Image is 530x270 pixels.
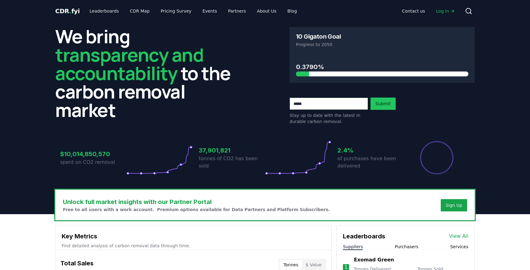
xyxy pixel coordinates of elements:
a: View All [449,233,468,240]
button: Sign Up [441,199,467,211]
a: Partners [223,6,251,17]
a: CDR.fyi [55,7,80,15]
h2: We bring to the carbon removal market [55,27,240,119]
a: CDR Map [125,6,155,17]
a: Pricing Survey [156,6,196,17]
span: transparency and accountability [55,42,203,86]
h3: Leaderboards [343,232,385,241]
p: Find detailed analysis of carbon removal data through time. [62,243,325,249]
span: CDR fyi [55,7,80,15]
a: About Us [252,6,281,17]
a: Contact us [397,6,430,17]
p: of purchases have been delivered [337,155,404,170]
h3: $10,014,850,570 [60,149,126,159]
button: Purchasers [395,244,418,250]
div: Percentage of sales delivered [420,141,454,175]
button: Tonnes [280,260,302,270]
button: Suppliers [343,244,363,250]
button: Submit [371,98,396,110]
a: Leaderboards [85,6,124,17]
h3: Unlock full market insights with our Partner Portal [63,197,330,206]
a: Events [198,6,222,17]
a: Log in [431,6,460,17]
nav: Main [397,6,460,17]
p: tonnes of CO2 has been sold [199,155,265,170]
h3: 2.4% [337,146,404,155]
h3: Key Metrics [62,232,325,241]
a: Sign Up [446,202,462,208]
a: Exomad Green [354,256,394,264]
a: Blog [282,6,302,17]
h3: 37,901,821 [199,146,265,155]
p: Progress to 2050 [296,41,468,48]
button: Services [450,244,468,250]
h3: 10 Gigaton Goal [296,33,341,40]
p: Stay up to date with the latest in durable carbon removal. [290,112,368,125]
h3: 0.3790% [296,62,468,71]
nav: Main [85,6,302,17]
p: spent on CO2 removal [60,159,126,166]
button: $ Value [302,260,325,270]
span: . [69,7,71,15]
p: Free to all users with a work account. Premium options available for Data Partners and Platform S... [63,206,330,213]
span: Log in [436,8,455,14]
